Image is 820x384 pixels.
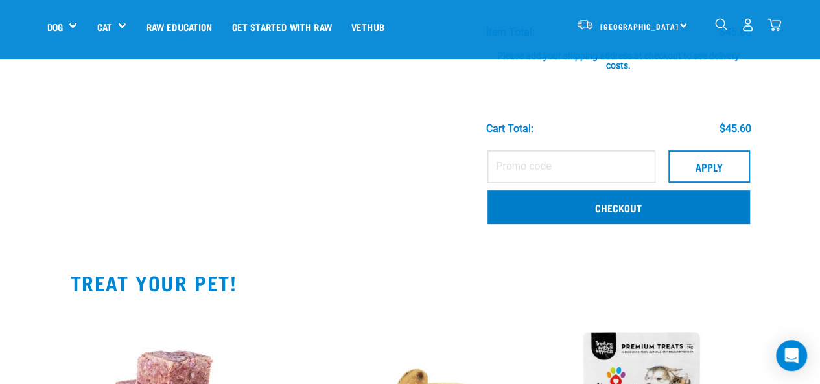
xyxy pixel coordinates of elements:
div: Open Intercom Messenger [776,340,807,371]
span: [GEOGRAPHIC_DATA] [600,24,679,28]
img: home-icon@2x.png [767,18,781,32]
a: Checkout [487,190,750,224]
div: Cart total: [486,123,533,135]
img: home-icon-1@2x.png [715,18,727,30]
input: Promo code [487,150,655,183]
button: Apply [668,150,750,183]
h2: TREAT YOUR PET! [71,271,750,294]
a: Get started with Raw [222,1,342,52]
a: Dog [47,19,63,34]
img: user.png [741,18,755,32]
a: Vethub [342,1,394,52]
a: Cat [97,19,111,34]
img: van-moving.png [576,19,594,30]
a: Raw Education [136,1,222,52]
div: $45.60 [719,123,751,135]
